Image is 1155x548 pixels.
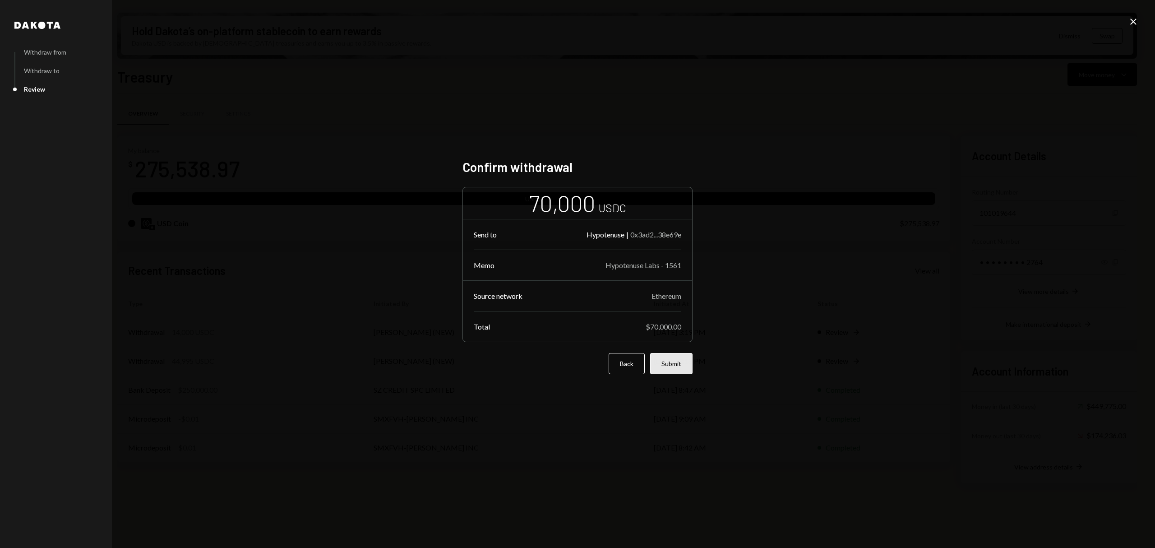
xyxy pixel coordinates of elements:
div: Hypotenuse Labs - 1561 [605,261,681,269]
button: Submit [650,353,693,374]
div: 70,000 [529,189,595,218]
div: Total [474,322,490,331]
div: Review [24,85,45,93]
div: | [626,230,628,239]
div: Withdraw to [24,67,60,74]
div: Source network [474,292,522,300]
div: Ethereum [651,292,681,300]
div: Hypotenuse [587,230,624,239]
div: USDC [599,200,626,215]
div: $70,000.00 [646,322,681,331]
div: 0x3ad2...38e69e [630,230,681,239]
div: Withdraw from [24,48,66,56]
h2: Confirm withdrawal [462,158,693,176]
div: Send to [474,230,497,239]
div: Memo [474,261,494,269]
button: Back [609,353,645,374]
